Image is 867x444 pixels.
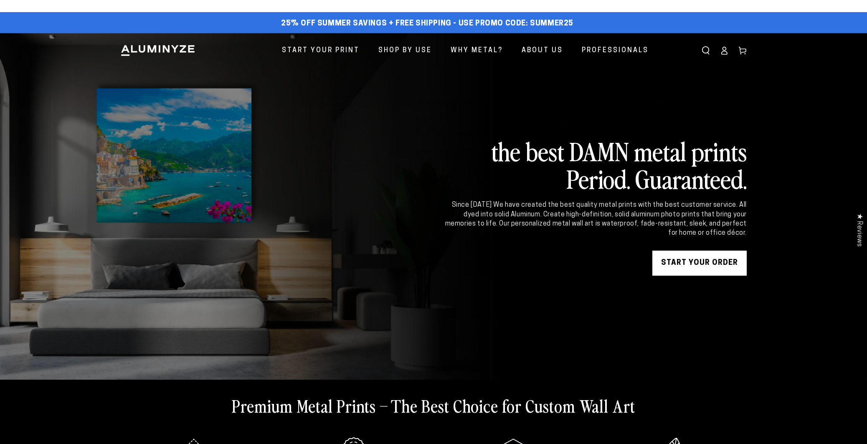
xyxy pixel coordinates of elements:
a: Professionals [575,40,655,62]
span: About Us [522,45,563,57]
summary: Search our site [697,41,715,60]
h2: the best DAMN metal prints Period. Guaranteed. [444,137,747,192]
span: Shop By Use [378,45,432,57]
a: START YOUR Order [652,251,747,276]
a: Why Metal? [444,40,509,62]
a: Shop By Use [372,40,438,62]
span: Start Your Print [282,45,360,57]
h2: Premium Metal Prints – The Best Choice for Custom Wall Art [232,395,635,416]
span: Professionals [582,45,649,57]
div: Since [DATE] We have created the best quality metal prints with the best customer service. All dy... [444,200,747,238]
div: Click to open Judge.me floating reviews tab [851,207,867,253]
img: Aluminyze [120,44,195,57]
span: Why Metal? [451,45,503,57]
a: About Us [515,40,569,62]
span: 25% off Summer Savings + Free Shipping - Use Promo Code: SUMMER25 [281,19,573,28]
a: Start Your Print [276,40,366,62]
